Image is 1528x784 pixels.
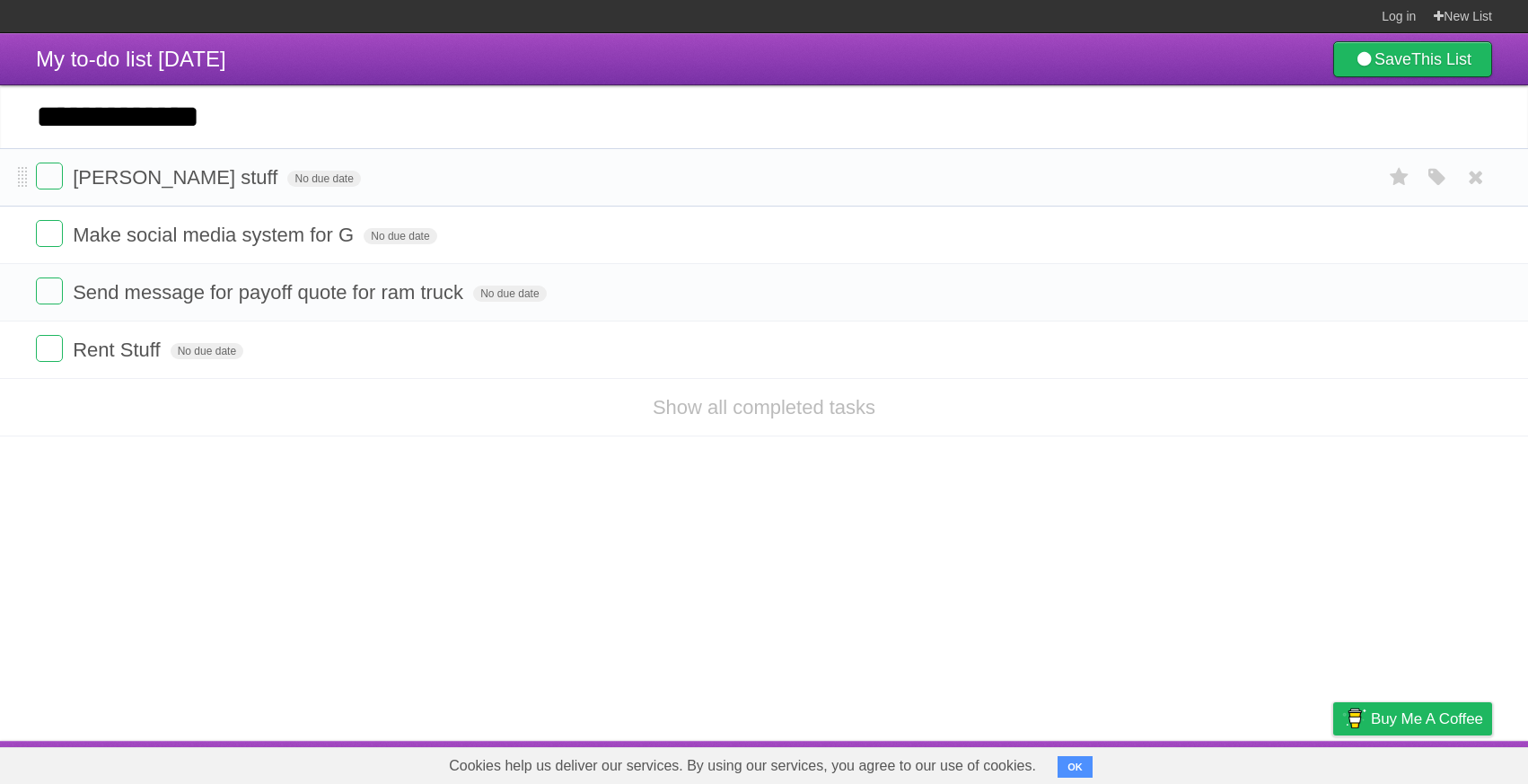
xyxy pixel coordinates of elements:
[36,277,63,304] label: Done
[1249,745,1288,780] a: Terms
[1310,745,1357,780] a: Privacy
[73,339,164,361] span: Rent Stuff
[73,224,358,246] span: Make social media system for G
[1371,703,1483,735] span: Buy me a coffee
[36,47,226,71] span: My to-do list [DATE]
[73,166,282,189] span: [PERSON_NAME] stuff
[1058,756,1093,778] button: OK
[287,171,360,187] span: No due date
[36,220,63,247] label: Done
[1383,163,1417,192] label: Star task
[473,286,546,302] span: No due date
[1094,745,1132,780] a: About
[364,228,436,244] span: No due date
[1342,703,1366,734] img: Buy me a coffee
[171,343,243,359] span: No due date
[1333,41,1492,77] a: SaveThis List
[73,281,468,304] span: Send message for payoff quote for ram truck
[36,163,63,189] label: Done
[431,748,1054,784] span: Cookies help us deliver our services. By using our services, you agree to our use of cookies.
[1333,702,1492,736] a: Buy me a coffee
[1154,745,1226,780] a: Developers
[1411,50,1471,68] b: This List
[1379,745,1492,780] a: Suggest a feature
[36,335,63,362] label: Done
[653,396,875,418] a: Show all completed tasks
